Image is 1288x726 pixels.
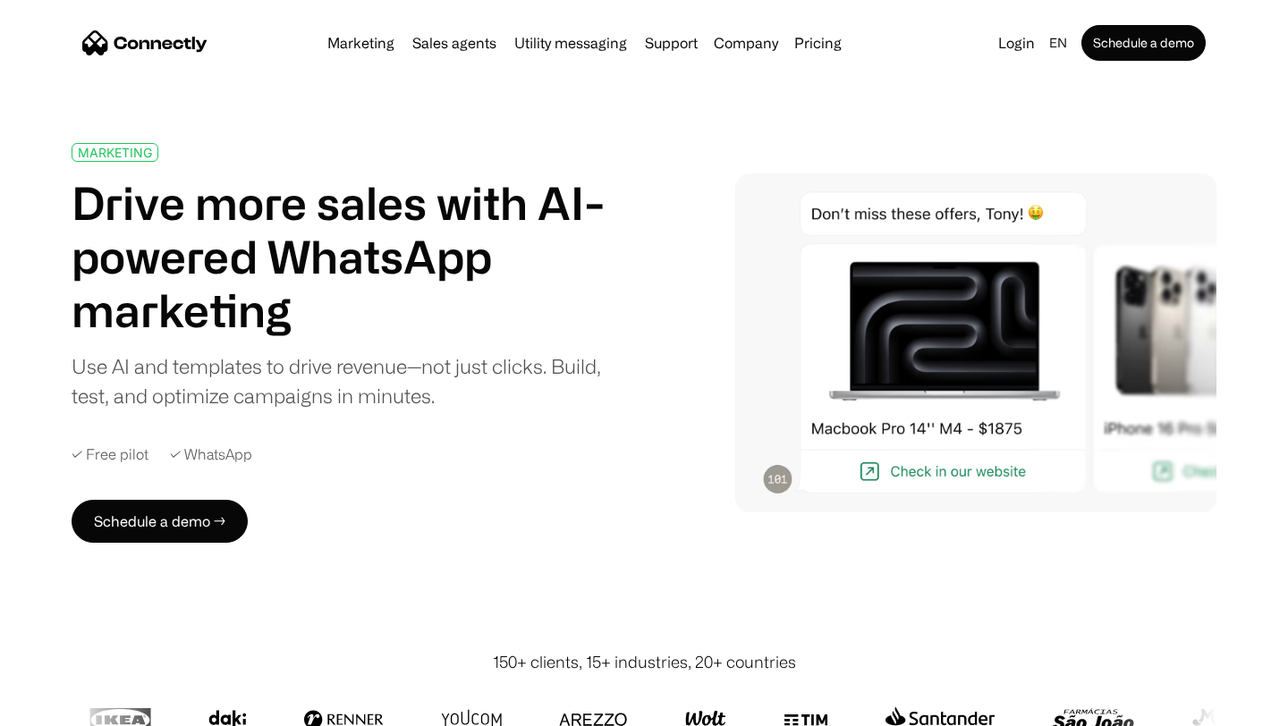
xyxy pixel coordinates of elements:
[72,351,624,410] div: Use AI and templates to drive revenue—not just clicks. Build, test, and optimize campaigns in min...
[638,36,705,50] a: Support
[320,36,402,50] a: Marketing
[787,36,849,50] a: Pricing
[18,693,107,720] aside: Language selected: English
[82,30,208,56] a: home
[507,36,634,50] a: Utility messaging
[36,695,107,720] ul: Language list
[78,146,152,159] div: MARKETING
[708,30,784,55] div: Company
[170,446,252,463] div: ✓ WhatsApp
[72,446,148,463] div: ✓ Free pilot
[72,176,624,337] h1: Drive more sales with AI-powered WhatsApp marketing
[1049,30,1067,55] div: en
[493,650,796,674] div: 150+ clients, 15+ industries, 20+ countries
[991,30,1042,55] a: Login
[1081,25,1206,61] a: Schedule a demo
[714,30,778,55] div: Company
[405,36,504,50] a: Sales agents
[72,500,248,543] a: Schedule a demo →
[1042,30,1078,55] div: en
